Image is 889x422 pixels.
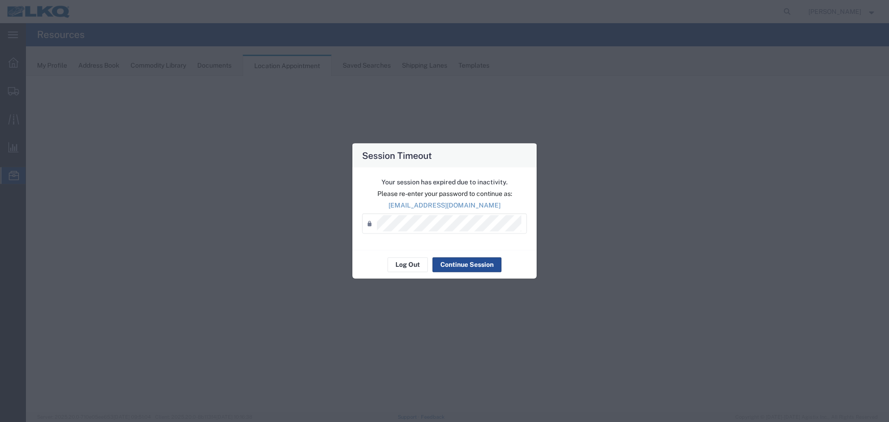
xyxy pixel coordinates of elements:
p: [EMAIL_ADDRESS][DOMAIN_NAME] [362,200,527,210]
button: Continue Session [432,257,501,272]
p: Please re-enter your password to continue as: [362,189,527,198]
h4: Session Timeout [362,148,432,162]
button: Log Out [388,257,428,272]
p: Your session has expired due to inactivity. [362,177,527,187]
